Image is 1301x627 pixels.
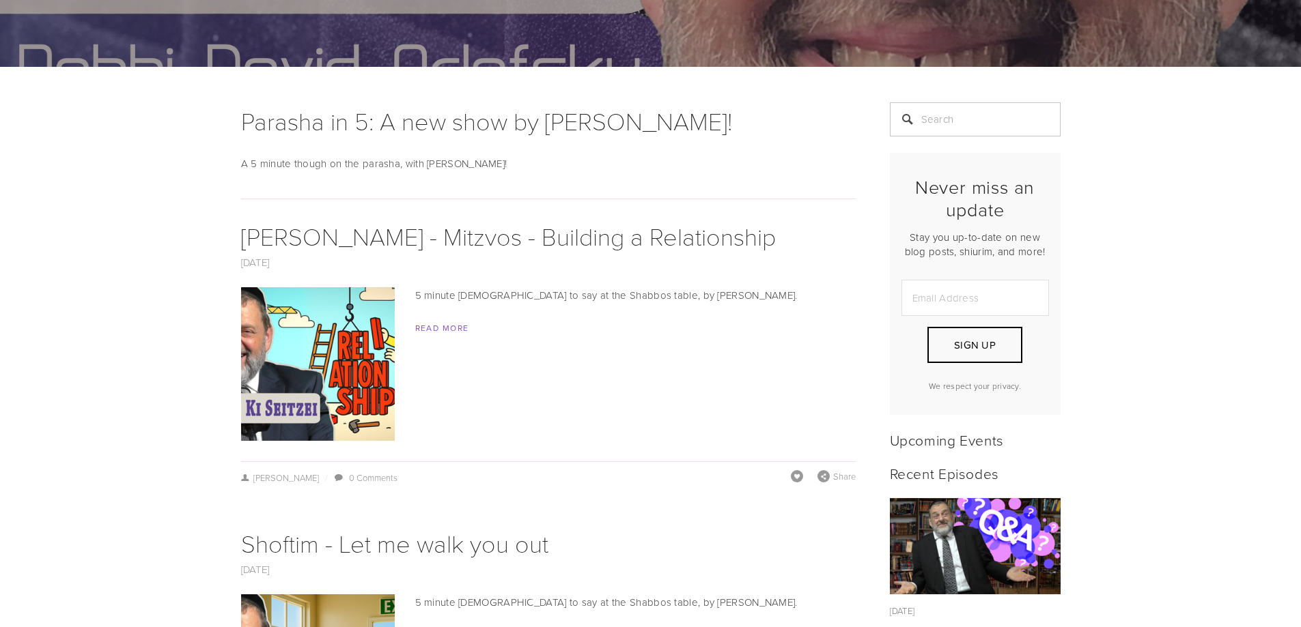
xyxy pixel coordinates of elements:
[901,176,1049,220] h2: Never miss an update
[241,287,856,304] p: 5 minute [DEMOGRAPHIC_DATA] to say at the Shabbos table, by [PERSON_NAME].
[927,327,1022,363] button: Sign Up
[901,230,1049,259] p: Stay you up-to-date on new blog posts, shiurim, and more!
[890,604,915,617] time: [DATE]
[954,338,996,352] span: Sign Up
[890,431,1061,448] h2: Upcoming Events
[890,465,1061,482] h2: Recent Episodes
[241,562,270,577] a: [DATE]
[890,102,1061,136] input: Search
[817,470,856,482] div: Share
[241,526,548,559] a: Shoftim - Let me walk you out
[349,471,397,484] a: 0 Comments
[890,490,1061,604] img: Listeners' questions (Ep. 296)
[241,156,856,172] p: A 5 minute though on the parasha, with [PERSON_NAME]!
[901,280,1049,316] input: Email Address
[241,471,320,484] a: [PERSON_NAME]
[241,255,270,269] a: [DATE]
[241,102,856,139] h1: Parasha in 5: A new show by [PERSON_NAME]!
[181,287,454,441] img: Ki Seitzei - Mitzvos - Building a Relationship
[319,471,333,484] span: /
[415,322,469,334] a: Read More
[901,380,1049,392] p: We respect your privacy.
[241,219,776,252] a: [PERSON_NAME] - Mitzvos - Building a Relationship
[241,594,856,611] p: 5 minute [DEMOGRAPHIC_DATA] to say at the Shabbos table, by [PERSON_NAME].
[890,498,1061,594] a: Listeners' questions (Ep. 296)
